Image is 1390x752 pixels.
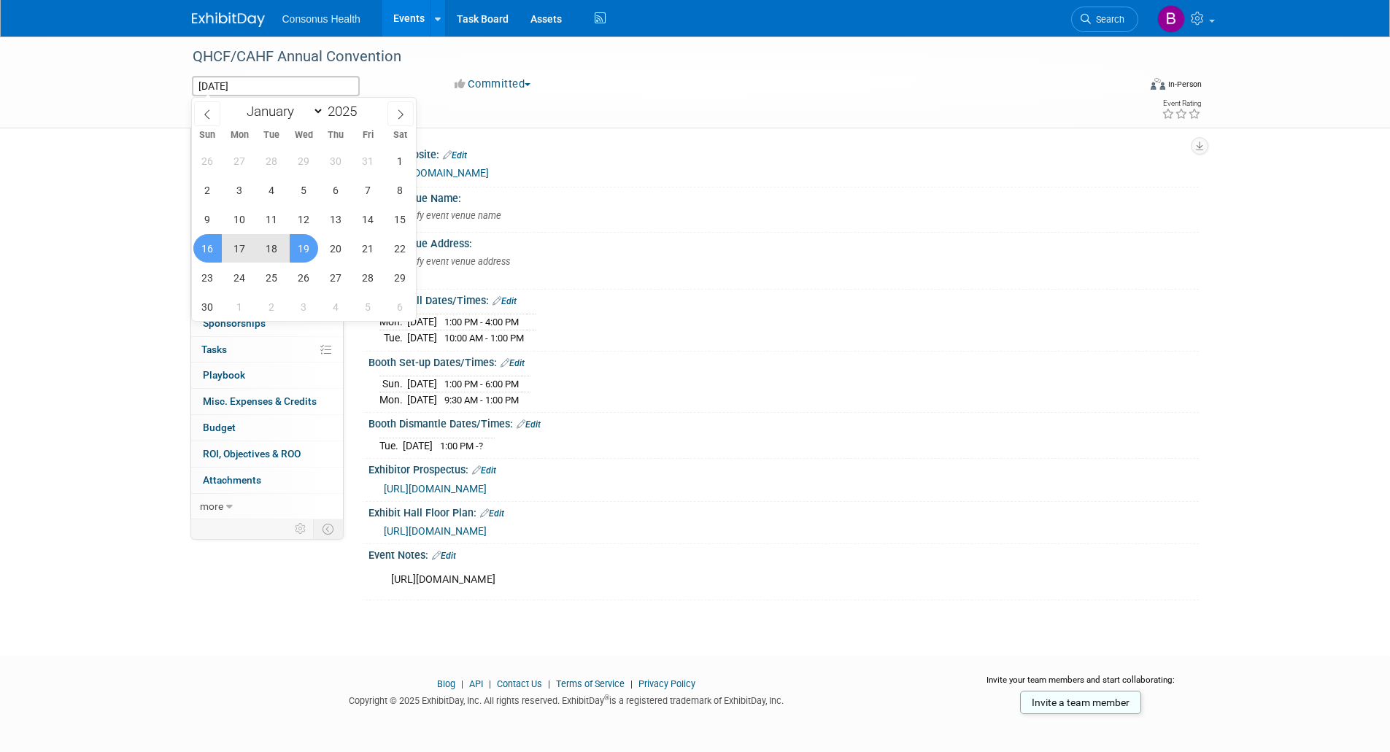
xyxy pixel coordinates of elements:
a: Tasks [191,337,343,363]
span: November 27, 2025 [322,263,350,292]
span: November 11, 2025 [258,205,286,233]
sup: ® [604,694,609,702]
span: Playbook [203,369,245,381]
span: October 31, 2025 [354,147,382,175]
td: Mon. [379,392,407,407]
span: ? [479,441,483,451]
a: ROI, Objectives & ROO [191,441,343,467]
span: 10:00 AM - 1:00 PM [444,333,524,344]
span: November 6, 2025 [322,176,350,204]
span: October 29, 2025 [290,147,318,175]
span: November 14, 2025 [354,205,382,233]
span: more [200,500,223,512]
span: October 30, 2025 [322,147,350,175]
span: 1:00 PM - 4:00 PM [444,317,519,327]
button: Committed [449,77,536,92]
img: Bridget Crane [1157,5,1185,33]
span: ROI, Objectives & ROO [203,448,301,460]
span: December 1, 2025 [225,292,254,321]
div: [URL][DOMAIN_NAME] [381,565,1038,594]
span: November 19, 2025 [290,234,318,263]
span: November 16, 2025 [193,234,222,263]
a: Attachments [191,468,343,493]
span: November 10, 2025 [225,205,254,233]
span: November 4, 2025 [258,176,286,204]
a: Giveaways [191,258,343,284]
td: [DATE] [407,376,437,392]
td: Tue. [379,330,407,346]
span: Sponsorships [203,317,266,329]
span: November 5, 2025 [290,176,318,204]
a: Shipments [191,284,343,310]
a: Contact Us [497,678,542,689]
a: Blog [437,678,455,689]
a: Search [1071,7,1138,32]
a: Edit [493,296,517,306]
span: November 17, 2025 [225,234,254,263]
span: October 27, 2025 [225,147,254,175]
a: [URL][DOMAIN_NAME] [384,525,487,537]
span: November 12, 2025 [290,205,318,233]
span: November 22, 2025 [386,234,414,263]
span: November 30, 2025 [193,292,222,321]
span: Specify event venue name [385,210,501,221]
a: Budget [191,415,343,441]
span: November 13, 2025 [322,205,350,233]
span: December 2, 2025 [258,292,286,321]
a: Booth [191,154,343,179]
span: 9:30 AM - 1:00 PM [444,395,519,406]
div: Event Venue Address: [368,233,1199,251]
span: November 15, 2025 [386,205,414,233]
img: ExhibitDay [192,12,265,27]
a: Edit [480,508,504,519]
span: | [485,678,495,689]
span: Wed [287,131,320,140]
td: [DATE] [403,438,433,453]
select: Month [240,102,324,120]
span: Budget [203,422,236,433]
div: Copyright © 2025 ExhibitDay, Inc. All rights reserved. ExhibitDay is a registered trademark of Ex... [192,691,942,708]
span: Search [1091,14,1124,25]
a: Edit [517,419,541,430]
div: Exhibit Hall Floor Plan: [368,502,1199,521]
span: | [457,678,467,689]
span: November 2, 2025 [193,176,222,204]
td: [DATE] [407,314,437,330]
span: Mon [223,131,255,140]
a: Invite a team member [1020,691,1141,714]
a: Edit [443,150,467,160]
span: December 4, 2025 [322,292,350,321]
span: Sun [192,131,224,140]
span: Misc. Expenses & Credits [203,395,317,407]
a: Edit [432,551,456,561]
a: Privacy Policy [638,678,695,689]
span: Thu [320,131,352,140]
a: Event Information [191,128,343,153]
div: Booth Set-up Dates/Times: [368,352,1199,371]
span: November 23, 2025 [193,263,222,292]
div: Exhibitor Prospectus: [368,459,1199,478]
a: Sponsorships [191,311,343,336]
span: Tasks [201,344,227,355]
span: November 25, 2025 [258,263,286,292]
div: Invite your team members and start collaborating: [963,674,1199,696]
span: November 28, 2025 [354,263,382,292]
div: In-Person [1167,79,1202,90]
span: November 18, 2025 [258,234,286,263]
td: Tue. [379,438,403,453]
span: Consonus Health [282,13,360,25]
span: November 9, 2025 [193,205,222,233]
a: Misc. Expenses & Credits [191,389,343,414]
span: November 20, 2025 [322,234,350,263]
span: Sat [384,131,416,140]
a: more [191,494,343,519]
div: Booth Dismantle Dates/Times: [368,413,1199,432]
span: 1:00 PM - 6:00 PM [444,379,519,389]
span: December 3, 2025 [290,292,318,321]
div: Event Notes: [368,544,1199,563]
a: Edit [501,358,525,368]
span: Specify event venue address [385,256,510,267]
span: 1:00 PM - [440,441,483,451]
a: [URL][DOMAIN_NAME] [384,483,487,495]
